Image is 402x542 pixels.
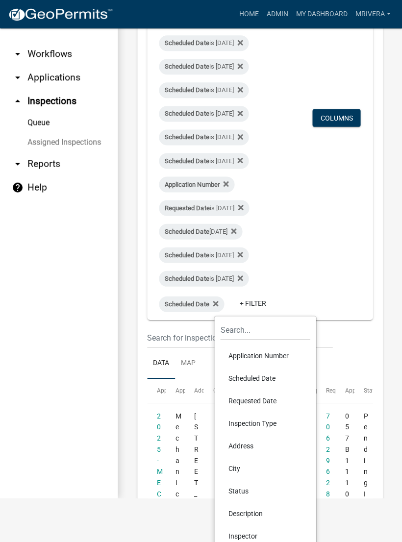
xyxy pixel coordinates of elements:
[220,434,310,457] li: Address
[12,181,24,193] i: help
[159,106,249,122] div: is [DATE]
[232,294,274,312] a: + Filter
[220,479,310,502] li: Status
[147,327,332,347] input: Search for inspections
[159,35,249,51] div: is [DATE]
[12,158,24,170] i: arrow_drop_down
[262,5,292,24] a: Admin
[203,378,222,402] datatable-header-cell: City
[220,389,310,412] li: Requested Date
[326,412,330,520] a: 7062962821
[312,109,360,126] button: Columns
[220,412,310,434] li: Inspection Type
[159,223,242,239] div: [DATE]
[220,502,310,524] li: Description
[159,82,249,98] div: is [DATE]
[12,72,24,83] i: arrow_drop_down
[213,387,223,394] span: City
[159,153,249,169] div: is [DATE]
[12,48,24,60] i: arrow_drop_down
[159,247,249,263] div: is [DATE]
[147,378,166,402] datatable-header-cell: Application
[165,227,209,235] span: Scheduled Date
[165,274,209,282] span: Scheduled Date
[165,180,219,188] span: Application Number
[220,367,310,389] li: Scheduled Date
[165,157,209,164] span: Scheduled Date
[165,110,209,117] span: Scheduled Date
[165,204,209,211] span: Requested Date
[175,347,201,379] a: Map
[159,200,249,216] div: is [DATE]
[159,129,249,145] div: is [DATE]
[165,300,209,307] span: Scheduled Date
[220,320,310,340] input: Search...
[165,63,209,70] span: Scheduled Date
[220,457,310,479] li: City
[165,133,209,141] span: Scheduled Date
[220,344,310,367] li: Application Number
[176,387,220,394] span: Application Type
[194,387,216,394] span: Address
[335,378,354,402] datatable-header-cell: Application Description
[156,387,187,394] span: Application
[363,387,380,394] span: Status
[326,387,371,394] span: Requestor Phone
[147,347,175,379] a: Data
[166,378,184,402] datatable-header-cell: Application Type
[165,251,209,258] span: Scheduled Date
[159,59,249,74] div: is [DATE]
[165,39,209,47] span: Scheduled Date
[12,95,24,107] i: arrow_drop_up
[292,5,351,24] a: My Dashboard
[235,5,262,24] a: Home
[185,378,203,402] datatable-header-cell: Address
[351,5,394,24] a: mrivera
[316,378,335,402] datatable-header-cell: Requestor Phone
[165,86,209,94] span: Scheduled Date
[159,271,249,286] div: is [DATE]
[354,378,373,402] datatable-header-cell: Status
